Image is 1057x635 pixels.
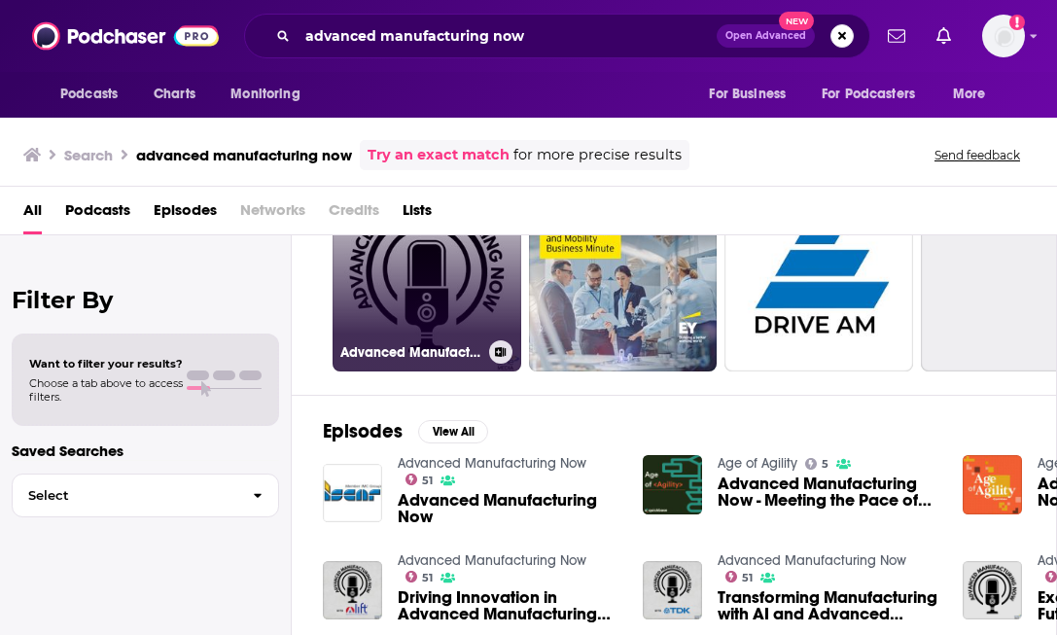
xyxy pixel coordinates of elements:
[323,561,382,620] img: Driving Innovation in Advanced Manufacturing with LIFT
[982,15,1025,57] span: Logged in as nshort92
[982,15,1025,57] button: Show profile menu
[12,441,279,460] p: Saved Searches
[418,420,488,443] button: View All
[718,455,797,472] a: Age of Agility
[398,589,619,622] a: Driving Innovation in Advanced Manufacturing with LIFT
[154,81,195,108] span: Charts
[13,489,237,502] span: Select
[298,20,717,52] input: Search podcasts, credits, & more...
[217,76,325,113] button: open menu
[695,76,810,113] button: open menu
[230,81,299,108] span: Monitoring
[65,194,130,234] a: Podcasts
[809,76,943,113] button: open menu
[929,19,959,53] a: Show notifications dropdown
[32,18,219,54] img: Podchaser - Follow, Share and Rate Podcasts
[240,194,305,234] span: Networks
[333,183,521,371] a: 51Advanced Manufacturing Now
[725,571,754,582] a: 51
[141,76,207,113] a: Charts
[880,19,913,53] a: Show notifications dropdown
[822,81,915,108] span: For Podcasters
[709,81,786,108] span: For Business
[939,76,1010,113] button: open menu
[323,419,488,443] a: EpisodesView All
[953,81,986,108] span: More
[398,455,586,472] a: Advanced Manufacturing Now
[244,14,870,58] div: Search podcasts, credits, & more...
[822,460,828,469] span: 5
[718,476,939,509] a: Advanced Manufacturing Now - Meeting the Pace of Change with Low-Code
[29,357,183,370] span: Want to filter your results?
[422,574,433,582] span: 51
[643,455,702,514] img: Advanced Manufacturing Now - Meeting the Pace of Change with Low-Code
[154,194,217,234] a: Episodes
[398,552,586,569] a: Advanced Manufacturing Now
[717,24,815,48] button: Open AdvancedNew
[368,144,510,166] a: Try an exact match
[12,286,279,314] h2: Filter By
[398,492,619,525] a: Advanced Manufacturing Now
[405,474,434,485] a: 51
[725,31,806,41] span: Open Advanced
[422,476,433,485] span: 51
[29,376,183,404] span: Choose a tab above to access filters.
[64,146,113,164] h3: Search
[718,552,906,569] a: Advanced Manufacturing Now
[329,194,379,234] span: Credits
[323,419,403,443] h2: Episodes
[12,474,279,517] button: Select
[805,458,829,470] a: 5
[405,571,434,582] a: 51
[323,464,382,523] img: Advanced Manufacturing Now
[60,81,118,108] span: Podcasts
[136,146,352,164] h3: advanced manufacturing now
[718,589,939,622] a: Transforming Manufacturing with AI and Advanced Monitoring
[643,561,702,620] img: Transforming Manufacturing with AI and Advanced Monitoring
[929,147,1026,163] button: Send feedback
[47,76,143,113] button: open menu
[403,194,432,234] a: Lists
[23,194,42,234] a: All
[529,183,718,371] a: 25
[742,574,753,582] span: 51
[779,12,814,30] span: New
[340,344,481,361] h3: Advanced Manufacturing Now
[963,455,1022,514] img: Advanced Manufacturing Now - Meeting the Pace of Change with Low-Code
[1009,15,1025,30] svg: Add a profile image
[513,144,682,166] span: for more precise results
[963,561,1022,620] img: Executive Perspectives: The Future of Advanced Manufacturing
[982,15,1025,57] img: User Profile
